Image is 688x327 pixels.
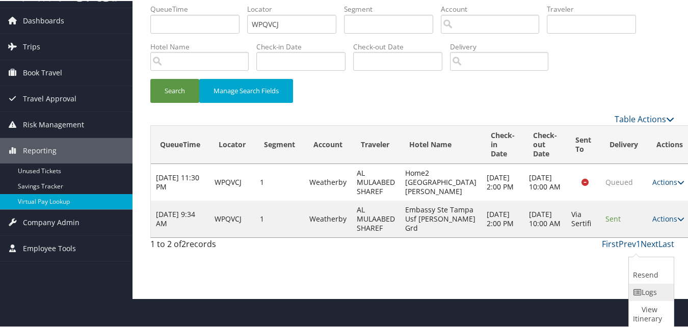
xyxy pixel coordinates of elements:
[23,209,80,234] span: Company Admin
[23,137,57,162] span: Reporting
[629,256,671,283] a: Resend
[600,125,647,163] th: Delivery: activate to sort column ascending
[344,3,441,13] label: Segment
[150,78,199,102] button: Search
[629,300,671,326] a: View Itinerary
[255,163,304,200] td: 1
[23,111,84,137] span: Risk Management
[150,41,256,51] label: Hotel Name
[482,200,524,236] td: [DATE] 2:00 PM
[400,163,482,200] td: Home2 [GEOGRAPHIC_DATA][PERSON_NAME]
[199,78,293,102] button: Manage Search Fields
[482,163,524,200] td: [DATE] 2:00 PM
[400,200,482,236] td: Embassy Ste Tampa Usf [PERSON_NAME] Grd
[256,41,353,51] label: Check-in Date
[353,41,450,51] label: Check-out Date
[652,176,684,186] a: Actions
[652,213,684,223] a: Actions
[304,200,352,236] td: Weatherby
[441,3,547,13] label: Account
[23,33,40,59] span: Trips
[23,7,64,33] span: Dashboards
[524,200,566,236] td: [DATE] 10:00 AM
[304,125,352,163] th: Account: activate to sort column ascending
[524,163,566,200] td: [DATE] 10:00 AM
[547,3,644,13] label: Traveler
[209,163,255,200] td: WPQVCJ
[619,237,636,249] a: Prev
[605,213,621,223] span: Sent
[255,200,304,236] td: 1
[352,163,400,200] td: AL MULAABED SHAREF
[352,125,400,163] th: Traveler: activate to sort column ascending
[23,235,76,260] span: Employee Tools
[636,237,641,249] a: 1
[23,85,76,111] span: Travel Approval
[150,237,270,254] div: 1 to 2 of records
[482,125,524,163] th: Check-in Date: activate to sort column ascending
[400,125,482,163] th: Hotel Name: activate to sort column ascending
[23,59,62,85] span: Book Travel
[209,125,255,163] th: Locator: activate to sort column ascending
[247,3,344,13] label: Locator
[602,237,619,249] a: First
[629,283,671,300] a: Logs
[605,176,633,186] span: Queued
[566,125,600,163] th: Sent To: activate to sort column ascending
[255,125,304,163] th: Segment: activate to sort column ascending
[615,113,674,124] a: Table Actions
[524,125,566,163] th: Check-out Date: activate to sort column ascending
[658,237,674,249] a: Last
[209,200,255,236] td: WPQVCJ
[352,200,400,236] td: AL MULAABED SHAREF
[151,200,209,236] td: [DATE] 9:34 AM
[150,3,247,13] label: QueueTime
[450,41,556,51] label: Delivery
[304,163,352,200] td: Weatherby
[181,237,186,249] span: 2
[151,125,209,163] th: QueueTime: activate to sort column descending
[641,237,658,249] a: Next
[151,163,209,200] td: [DATE] 11:30 PM
[566,200,600,236] td: Via Sertifi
